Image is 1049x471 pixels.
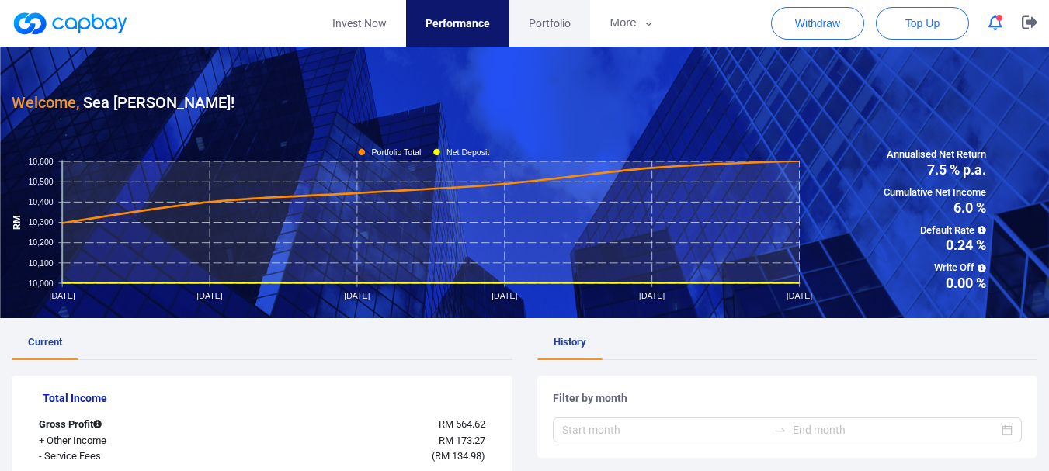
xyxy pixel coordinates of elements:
[12,214,23,229] tspan: RM
[884,260,986,276] span: Write Off
[28,217,53,227] tspan: 10,300
[439,418,485,430] span: RM 564.62
[426,15,490,32] span: Performance
[553,391,1023,405] h5: Filter by month
[372,147,422,156] tspan: Portfolio Total
[196,291,222,300] tspan: [DATE]
[492,291,517,300] tspan: [DATE]
[884,276,986,290] span: 0.00 %
[12,90,234,115] h3: Sea [PERSON_NAME] !
[27,448,223,465] div: - Service Fees
[12,93,79,112] span: Welcome,
[435,450,481,462] span: RM 134.98
[774,424,787,436] span: swap-right
[28,197,53,206] tspan: 10,400
[344,291,370,300] tspan: [DATE]
[884,238,986,252] span: 0.24 %
[639,291,665,300] tspan: [DATE]
[905,16,940,31] span: Top Up
[884,147,986,163] span: Annualised Net Return
[28,278,53,287] tspan: 10,000
[884,223,986,239] span: Default Rate
[884,201,986,215] span: 6.0 %
[28,156,53,165] tspan: 10,600
[439,435,485,446] span: RM 173.27
[787,291,812,300] tspan: [DATE]
[223,448,497,465] div: ( )
[28,237,53,247] tspan: 10,200
[562,421,768,438] input: Start month
[884,163,986,177] span: 7.5 % p.a.
[28,176,53,185] tspan: 10,500
[50,291,75,300] tspan: [DATE]
[793,421,999,438] input: End month
[27,433,223,449] div: + Other Income
[771,7,864,40] button: Withdraw
[446,147,489,156] tspan: Net Deposit
[529,15,571,32] span: Portfolio
[554,336,586,348] span: History
[43,391,497,405] h5: Total Income
[27,417,223,433] div: Gross Profit
[884,185,986,201] span: Cumulative Net Income
[774,424,787,436] span: to
[876,7,969,40] button: Top Up
[28,336,62,348] span: Current
[28,258,53,267] tspan: 10,100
